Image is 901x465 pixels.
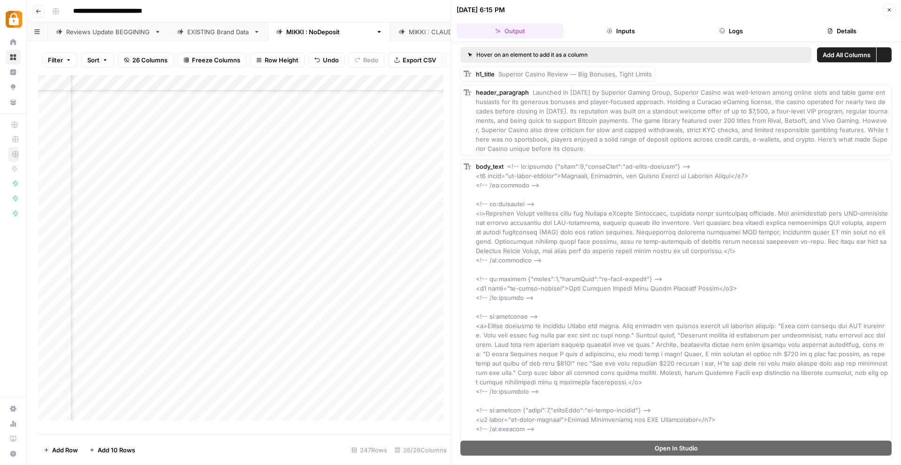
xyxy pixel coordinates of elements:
span: h1_title [476,70,495,78]
span: Add Row [52,445,78,455]
a: Opportunities [6,80,21,95]
button: Help + Support [6,446,21,461]
span: Open In Studio [655,443,698,453]
a: EXISTING Brand Data [169,22,268,41]
button: Export CSV [388,52,442,67]
span: Redo [363,55,378,65]
a: Usage [6,416,21,431]
a: Learning Hub [6,431,21,446]
div: [DATE] 6:15 PM [457,5,505,15]
div: Hover on an element to add it as a column [468,51,696,59]
div: [PERSON_NAME] : [PERSON_NAME] [409,27,514,37]
div: [PERSON_NAME] : NoDeposit [286,27,372,37]
button: Add All Columns [817,47,876,62]
span: Export CSV [403,55,436,65]
span: Add All Columns [823,50,870,60]
span: Undo [323,55,339,65]
span: Filter [48,55,63,65]
button: Output [457,23,564,38]
span: Freeze Columns [192,55,240,65]
a: [PERSON_NAME] : [PERSON_NAME] [390,22,532,41]
span: 26 Columns [132,55,168,65]
button: Undo [308,52,345,67]
a: [PERSON_NAME] : NoDeposit [268,22,390,41]
span: Add 10 Rows [98,445,135,455]
a: Settings [6,401,21,416]
a: Reviews Update BEGGINING [48,22,169,41]
span: header_paragraph [476,89,529,96]
div: EXISTING Brand Data [187,27,250,37]
button: 26 Columns [118,52,174,67]
button: Redo [349,52,384,67]
button: Freeze Columns [177,52,246,67]
div: Reviews Update BEGGINING [66,27,151,37]
button: Row Height [250,52,305,67]
a: Insights [6,65,21,80]
a: Browse [6,50,21,65]
img: Adzz Logo [6,11,23,28]
button: Filter [42,52,77,67]
button: Workspace: Adzz [6,7,21,31]
a: Your Data [6,95,21,110]
a: Home [6,35,21,50]
button: Inputs [567,23,674,38]
span: Launched in [DATE] by Superior Gaming Group, Superior Casino was well-known among online slots an... [476,89,888,152]
button: Add 10 Rows [84,442,141,457]
button: Add Row [38,442,84,457]
span: Superior Casino Review — Big Bonuses, Tight Limits [498,70,652,78]
div: 247 Rows [348,442,391,457]
span: body_text [476,163,504,170]
button: Details [788,23,895,38]
div: 26/26 Columns [391,442,450,457]
button: Open In Studio [460,441,892,456]
span: Sort [87,55,99,65]
button: Logs [678,23,785,38]
span: Row Height [265,55,298,65]
button: Sort [81,52,114,67]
